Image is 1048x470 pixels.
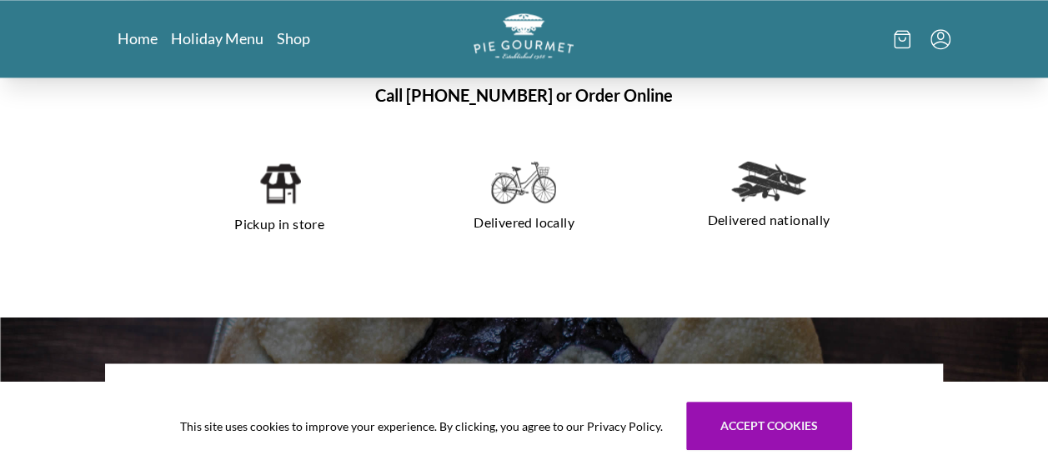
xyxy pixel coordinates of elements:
button: Accept cookies [686,402,852,450]
span: This site uses cookies to improve your experience. By clicking, you agree to our Privacy Policy. [180,417,663,435]
img: delivered nationally [731,161,806,202]
a: Logo [474,13,574,64]
h1: Call [PHONE_NUMBER] or Order Online [138,82,911,107]
p: Delivered nationally [666,207,870,233]
a: Shop [277,28,310,48]
button: Menu [930,29,950,49]
img: pickup in store [258,161,301,206]
img: delivered locally [491,161,556,204]
p: Pickup in store [178,211,382,237]
p: Delivered locally [422,209,626,236]
img: logo [474,13,574,59]
a: Home [118,28,158,48]
a: Holiday Menu [171,28,263,48]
